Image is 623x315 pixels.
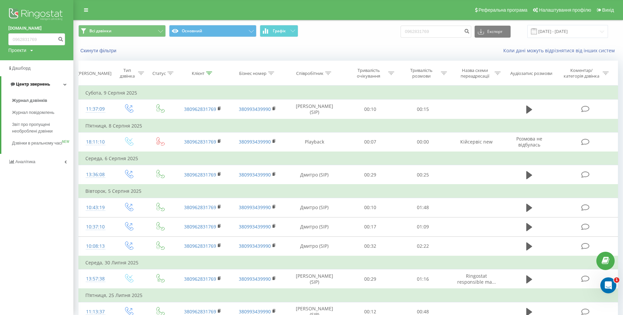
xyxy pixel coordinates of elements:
[562,68,601,79] div: Коментар/категорія дзвінка
[397,217,449,236] td: 01:09
[273,29,286,33] span: Графік
[351,68,387,79] div: Тривалість очікування
[344,236,397,256] td: 00:32
[184,243,216,249] a: 380962831769
[285,132,344,152] td: Playback
[503,47,618,54] a: Коли дані можуть відрізнятися вiд інших систем
[239,276,271,282] a: 380993439990
[12,95,73,107] a: Журнал дзвінків
[85,168,106,181] div: 13:36:08
[344,132,397,152] td: 00:07
[15,159,35,164] span: Аналiтика
[344,165,397,185] td: 00:29
[285,236,344,256] td: Дмитро (SIP)
[79,184,618,198] td: Вівторок, 5 Серпня 2025
[12,140,62,147] span: Дзвінки в реальному часі
[85,136,106,149] div: 18:11:10
[397,132,449,152] td: 00:00
[78,25,166,37] button: Всі дзвінки
[449,132,504,152] td: Кійсервіс new
[285,198,344,217] td: Дмитро (SIP)
[260,25,298,37] button: Графік
[344,269,397,289] td: 00:29
[344,100,397,119] td: 00:10
[285,100,344,119] td: [PERSON_NAME] (SIP)
[397,165,449,185] td: 00:25
[184,308,216,315] a: 380962831769
[344,217,397,236] td: 00:17
[510,71,552,76] div: Аудіозапис розмови
[8,25,65,32] a: [DOMAIN_NAME]
[12,97,47,104] span: Журнал дзвінків
[344,198,397,217] td: 00:10
[89,28,111,34] span: Всі дзвінки
[85,220,106,233] div: 10:37:10
[12,107,73,119] a: Журнал повідомлень
[296,71,324,76] div: Співробітник
[516,136,542,148] span: Розмова не відбулась
[79,256,618,269] td: Середа, 30 Липня 2025
[85,201,106,214] div: 10:43:19
[285,165,344,185] td: Дмитро (SIP)
[239,243,271,249] a: 380993439990
[16,82,50,87] span: Центр звернень
[12,66,31,71] span: Дашборд
[192,71,204,76] div: Клієнт
[285,269,344,289] td: [PERSON_NAME] (SIP)
[79,86,618,100] td: Субота, 9 Серпня 2025
[184,171,216,178] a: 380962831769
[397,269,449,289] td: 01:16
[184,204,216,210] a: 380962831769
[85,103,106,116] div: 11:37:09
[539,7,591,13] span: Налаштування профілю
[401,26,471,38] input: Пошук за номером
[404,68,439,79] div: Тривалість розмови
[118,68,136,79] div: Тип дзвінка
[12,109,54,116] span: Журнал повідомлень
[79,289,618,302] td: П’ятниця, 25 Липня 2025
[8,33,65,45] input: Пошук за номером
[239,71,266,76] div: Бізнес номер
[169,25,256,37] button: Основний
[184,276,216,282] a: 380962831769
[457,273,496,285] span: Ringostat responsible ma...
[457,68,493,79] div: Назва схеми переадресації
[239,139,271,145] a: 380993439990
[397,100,449,119] td: 00:15
[85,240,106,253] div: 10:08:13
[239,223,271,230] a: 380993439990
[239,171,271,178] a: 380993439990
[152,71,166,76] div: Статус
[8,47,26,54] div: Проекти
[78,71,111,76] div: [PERSON_NAME]
[79,119,618,133] td: П’ятниця, 8 Серпня 2025
[479,7,528,13] span: Реферальна програма
[1,76,73,92] a: Центр звернень
[600,277,616,293] iframe: Intercom live chat
[184,223,216,230] a: 380962831769
[614,277,619,283] span: 1
[397,198,449,217] td: 01:48
[184,106,216,112] a: 380962831769
[78,48,120,54] button: Скинути фільтри
[12,137,73,149] a: Дзвінки в реальному часіNEW
[8,7,65,23] img: Ringostat logo
[239,106,271,112] a: 380993439990
[239,308,271,315] a: 380993439990
[397,236,449,256] td: 02:22
[12,119,73,137] a: Звіт про пропущені необроблені дзвінки
[285,217,344,236] td: Дмитро (SIP)
[85,272,106,285] div: 13:57:38
[602,7,614,13] span: Вихід
[239,204,271,210] a: 380993439990
[12,121,70,135] span: Звіт про пропущені необроблені дзвінки
[79,152,618,165] td: Середа, 6 Серпня 2025
[475,26,511,38] button: Експорт
[184,139,216,145] a: 380962831769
